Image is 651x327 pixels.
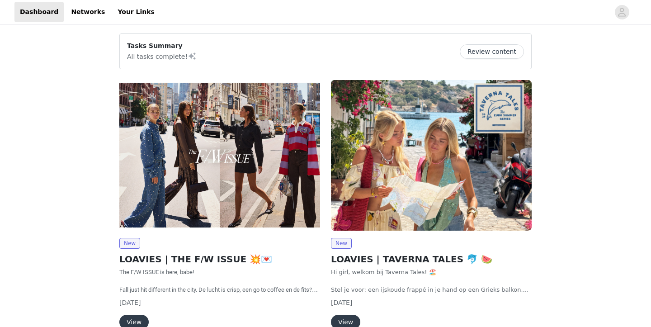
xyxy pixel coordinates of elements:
button: Review content [460,44,524,59]
img: LOAVIES [331,80,532,231]
a: Networks [66,2,110,22]
a: View [331,319,360,326]
img: LOAVIES [119,80,320,231]
div: avatar [618,5,626,19]
a: Dashboard [14,2,64,22]
h2: LOAVIES | THE F/W ISSUE 💥💌 [119,252,320,266]
a: Your Links [112,2,160,22]
p: All tasks complete! [127,51,197,62]
p: Hi girl, welkom bij Taverna Tales! 🏖️ [331,268,532,277]
p: Tasks Summary [127,41,197,51]
span: [DATE] [119,299,141,306]
p: Stel je voor: een ijskoude frappé in je hand op een Grieks balkon, een zacht briesje dat door het... [331,285,532,294]
span: New [331,238,352,249]
h2: LOAVIES | TAVERNA TALES 🐬 🍉 [331,252,532,266]
span: [DATE] [331,299,352,306]
span: Fall just hit different in the city. De lucht is crisp, een go to coffee en de fits? On point. De... [119,286,318,320]
span: New [119,238,140,249]
span: The F/W ISSUE is here, babe! [119,269,194,275]
a: View [119,319,149,326]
